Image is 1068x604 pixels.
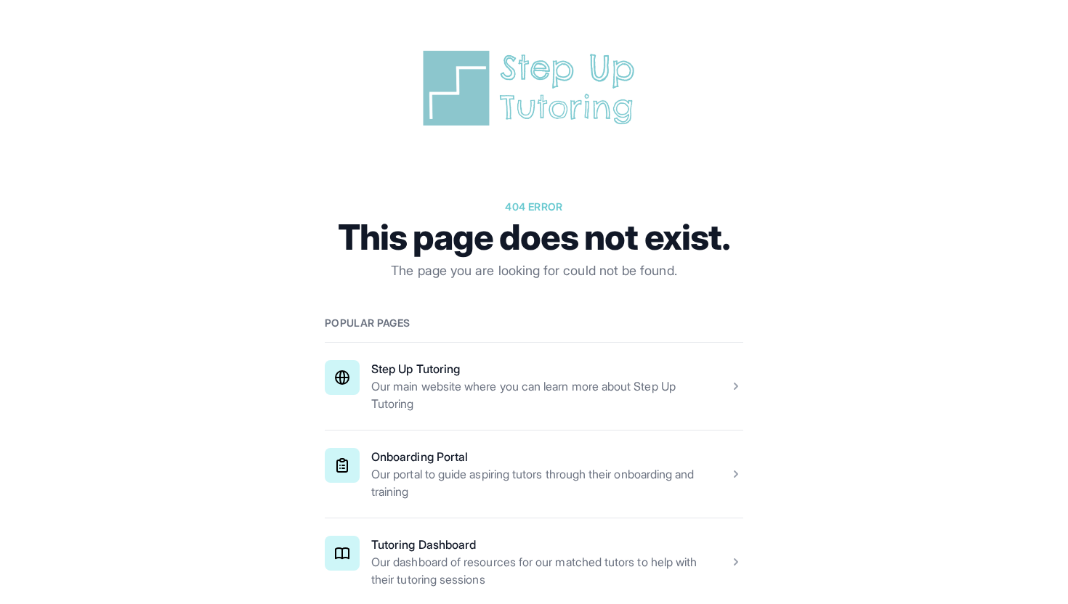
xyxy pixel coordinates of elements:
[325,316,743,330] h2: Popular pages
[371,362,460,376] a: Step Up Tutoring
[325,200,743,214] p: 404 error
[371,537,476,552] a: Tutoring Dashboard
[418,46,650,130] img: Step Up Tutoring horizontal logo
[325,261,743,281] p: The page you are looking for could not be found.
[325,220,743,255] h1: This page does not exist.
[371,449,468,464] a: Onboarding Portal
